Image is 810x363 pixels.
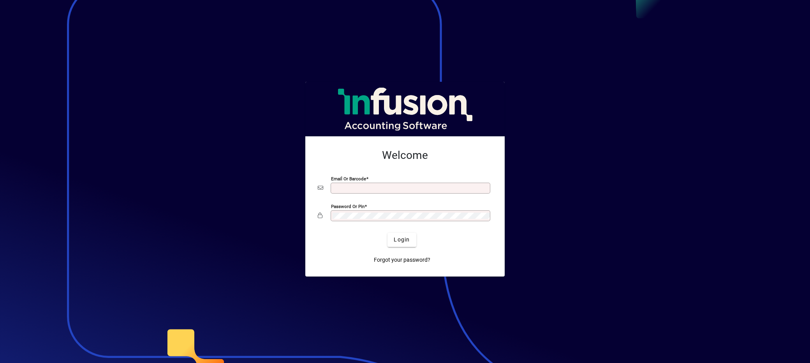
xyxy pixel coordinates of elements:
[374,256,430,264] span: Forgot your password?
[331,176,366,181] mat-label: Email or Barcode
[394,236,410,244] span: Login
[331,203,364,209] mat-label: Password or Pin
[371,253,433,267] a: Forgot your password?
[318,149,492,162] h2: Welcome
[387,233,416,247] button: Login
